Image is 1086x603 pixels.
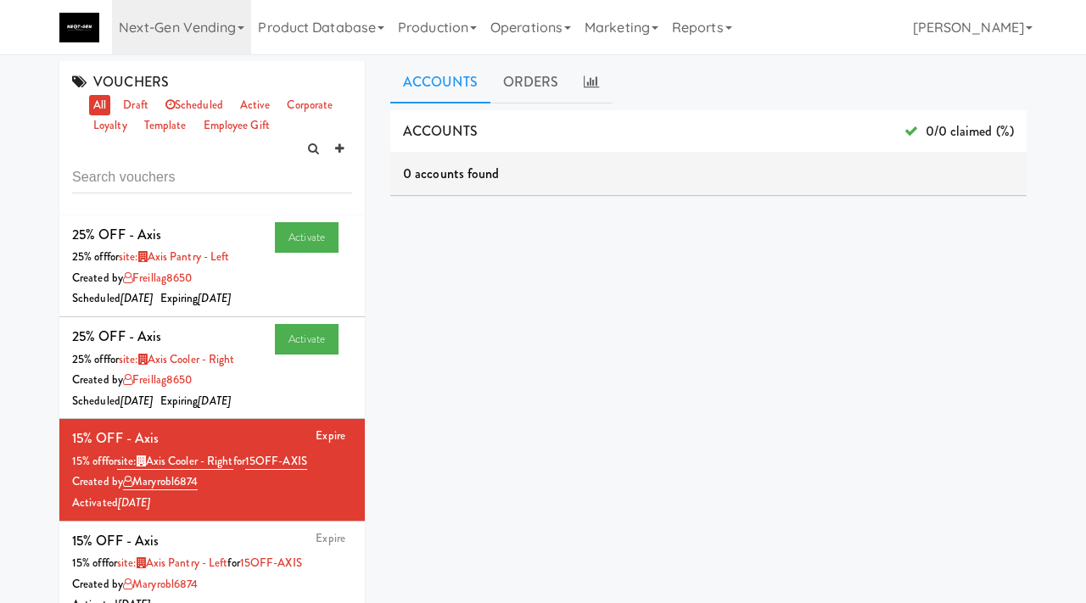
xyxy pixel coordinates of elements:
[72,393,154,409] span: Scheduled
[72,349,352,371] div: 25% off
[118,494,151,511] i: [DATE]
[59,419,365,521] li: Expire15% OFF - Axis15% offforsite:Axis Cooler - Rightfor15OFF-AXISCreated bymaryrobl6874Activate...
[240,555,302,571] a: 15OFF-AXIS
[72,528,159,554] div: 15% OFF - Axis
[105,555,228,571] span: for
[72,247,352,268] div: 25% off
[316,427,345,444] a: Expire
[123,473,198,490] a: maryrobl6874
[316,530,345,546] a: Expire
[119,95,153,116] a: draft
[199,115,274,137] a: employee gift
[198,393,231,409] i: [DATE]
[120,290,154,306] i: [DATE]
[123,371,192,388] a: freillag8650
[89,95,110,116] a: all
[490,61,572,103] a: ORDERS
[275,222,339,253] a: Activate
[59,215,365,317] li: Activate25% OFF - Axis25% offforsite:Axis Pantry - LeftCreated byfreillag8650Scheduled[DATE]Expir...
[123,270,192,286] a: freillag8650
[403,121,478,141] span: ACCOUNTS
[117,555,227,571] a: site:Axis Pantry - Left
[390,153,1027,195] div: 0 accounts found
[245,453,307,470] a: 15OFF-AXIS
[72,290,154,306] span: Scheduled
[123,576,198,592] a: maryrobl6874
[72,72,169,92] span: VOUCHERS
[105,453,233,469] span: for
[160,393,231,409] span: Expiring
[72,494,151,511] span: Activated
[119,248,229,265] a: site:Axis Pantry - Left
[72,473,198,489] span: Created by
[59,317,365,419] li: Activate25% OFF - Axis25% offforsite:Axis Cooler - RightCreated byfreillag8650Scheduled[DATE]Expi...
[233,453,307,469] span: for
[107,248,230,265] span: for
[72,426,159,451] div: 15% OFF - Axis
[59,13,99,42] img: Micromart
[390,61,490,103] a: Accounts
[236,95,275,116] a: active
[72,576,198,592] span: Created by
[72,222,161,248] div: 25% OFF - Axis
[904,119,1014,144] span: 0/0 claimed (%)
[89,115,132,137] a: loyalty
[72,553,352,574] div: 15% off
[72,270,192,286] span: Created by
[120,393,154,409] i: [DATE]
[198,290,231,306] i: [DATE]
[227,555,301,571] span: for
[72,324,161,349] div: 25% OFF - Axis
[72,371,192,388] span: Created by
[283,95,337,116] a: corporate
[275,324,339,355] a: Activate
[140,115,191,137] a: template
[119,351,235,367] a: site:Axis Cooler - Right
[107,351,235,367] span: for
[117,453,233,470] a: site:Axis Cooler - Right
[160,290,231,306] span: Expiring
[72,451,352,472] div: 15% off
[161,95,227,116] a: scheduled
[72,162,352,193] input: Search vouchers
